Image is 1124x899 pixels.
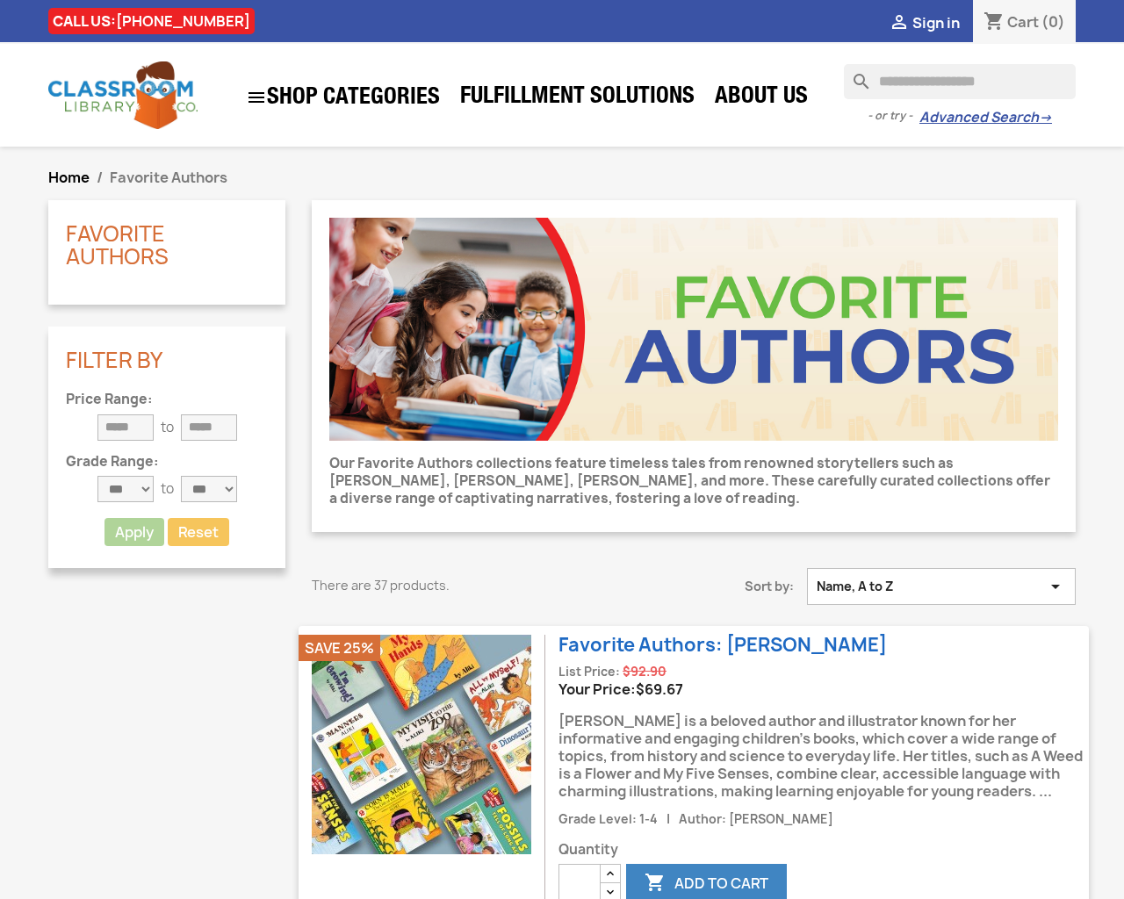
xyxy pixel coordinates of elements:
[1007,12,1039,32] span: Cart
[660,811,676,827] span: |
[329,455,1058,507] p: Our Favorite Authors collections feature timeless tales from renowned storytellers such as [PERSO...
[48,61,198,129] img: Classroom Library Company
[558,664,620,680] span: List Price:
[844,64,1076,99] input: Search
[329,218,1058,441] img: CLC_Favorite_Authors.jpg
[161,480,174,498] p: to
[168,518,229,546] a: Reset
[889,13,960,32] a:  Sign in
[161,419,174,436] p: to
[1041,12,1065,32] span: (0)
[312,577,615,594] p: There are 37 products.
[889,13,910,34] i: 
[636,680,683,699] span: Price
[558,632,887,658] a: Favorite Authors: [PERSON_NAME]
[558,841,1089,859] span: Quantity
[66,219,169,271] a: Favorite Authors
[451,81,703,116] a: Fulfillment Solutions
[48,8,255,34] div: CALL US:
[645,874,666,895] i: 
[912,13,960,32] span: Sign in
[1045,578,1066,595] i: 
[558,698,1089,809] div: [PERSON_NAME] is a beloved author and illustrator known for her informative and engaging children...
[66,349,268,371] p: Filter By
[312,635,531,854] img: Favorite Authors: Aliki
[623,663,666,680] span: Regular price
[558,811,658,827] span: Grade Level: 1-4
[807,568,1076,605] button: Sort by selection
[558,680,1089,698] div: Your Price:
[116,11,250,31] a: [PHONE_NUMBER]
[706,81,817,116] a: About Us
[641,578,807,595] span: Sort by:
[237,78,449,117] a: SHOP CATEGORIES
[66,392,268,407] p: Price Range:
[299,635,380,661] li: Save 25%
[246,87,267,108] i: 
[919,109,1052,126] a: Advanced Search→
[1039,109,1052,126] span: →
[110,168,227,187] span: Favorite Authors
[66,455,268,470] p: Grade Range:
[844,64,865,85] i: search
[868,107,919,125] span: - or try -
[679,811,833,827] span: Author: [PERSON_NAME]
[104,518,164,546] button: Apply
[48,168,90,187] a: Home
[983,12,1005,33] i: shopping_cart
